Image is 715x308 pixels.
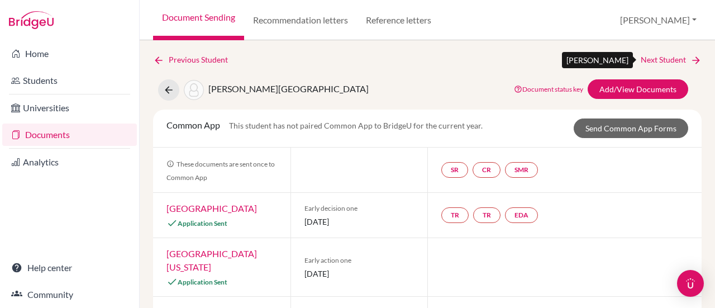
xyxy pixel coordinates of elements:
[9,11,54,29] img: Bridge-U
[208,83,369,94] span: [PERSON_NAME][GEOGRAPHIC_DATA]
[2,97,137,119] a: Universities
[505,207,538,223] a: EDA
[505,162,538,178] a: SMR
[304,255,414,266] span: Early action one
[677,270,704,297] div: Open Intercom Messenger
[2,69,137,92] a: Students
[615,10,702,31] button: [PERSON_NAME]
[473,207,500,223] a: TR
[588,79,688,99] a: Add/View Documents
[2,124,137,146] a: Documents
[2,42,137,65] a: Home
[166,248,257,272] a: [GEOGRAPHIC_DATA][US_STATE]
[304,268,414,279] span: [DATE]
[473,162,500,178] a: CR
[166,203,257,214] a: [GEOGRAPHIC_DATA]
[166,120,220,130] span: Common App
[2,151,137,173] a: Analytics
[514,85,583,93] a: Document status key
[304,216,414,228] span: [DATE]
[562,52,633,68] div: [PERSON_NAME]
[2,257,137,279] a: Help center
[641,54,702,66] a: Next Student
[441,207,469,223] a: TR
[229,121,483,130] span: This student has not paired Common App to BridgeU for the current year.
[304,203,414,214] span: Early decision one
[2,283,137,306] a: Community
[441,162,468,178] a: SR
[166,160,275,182] span: These documents are sent once to Common App
[153,54,237,66] a: Previous Student
[178,219,227,228] span: Application Sent
[574,119,688,138] a: Send Common App Forms
[178,278,227,286] span: Application Sent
